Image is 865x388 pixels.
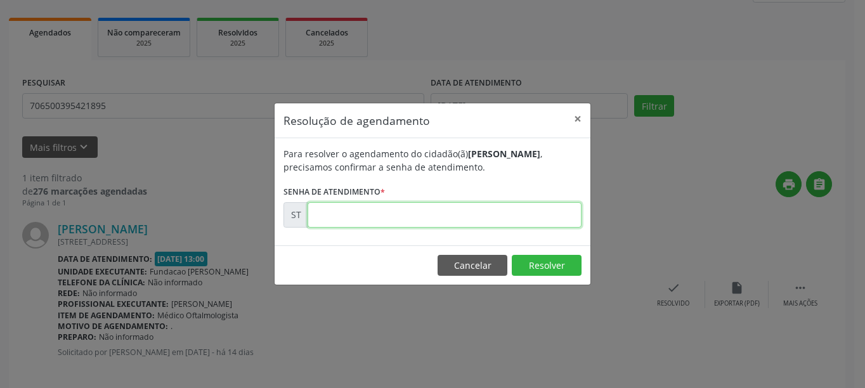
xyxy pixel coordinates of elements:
[512,255,582,276] button: Resolver
[283,202,308,228] div: ST
[283,147,582,174] div: Para resolver o agendamento do cidadão(ã) , precisamos confirmar a senha de atendimento.
[438,255,507,276] button: Cancelar
[283,112,430,129] h5: Resolução de agendamento
[468,148,540,160] b: [PERSON_NAME]
[565,103,590,134] button: Close
[283,183,385,202] label: Senha de atendimento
